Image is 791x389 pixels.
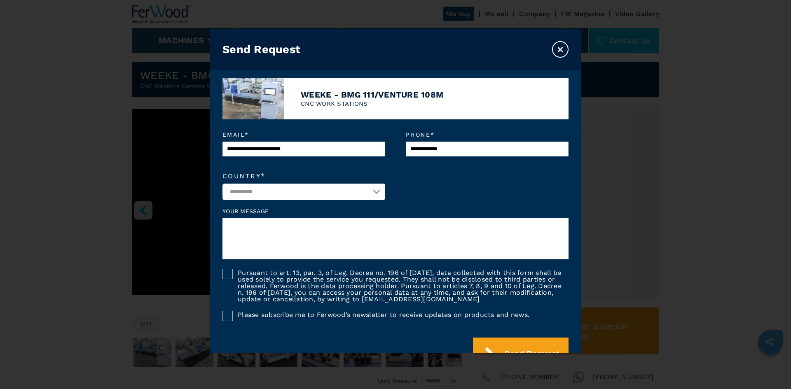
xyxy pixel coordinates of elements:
input: Email* [222,142,385,156]
em: Email [222,132,385,137]
label: Country [222,173,385,179]
label: Please subscribe me to Ferwood’s newsletter to receive updates on products and news. [233,311,529,318]
p: CNC WORK STATIONS [301,100,443,108]
button: × [552,41,569,58]
h4: WEEKE - BMG 111/VENTURE 108M [301,90,443,100]
label: Pursuant to art. 13, par. 3, of Leg. Decree no. 196 of [DATE], data collected with this form shal... [233,269,569,303]
em: Phone [406,132,569,137]
button: Send Request [473,338,569,371]
h3: Send Request [222,43,300,56]
input: Phone* [406,142,569,156]
label: Your message [222,208,569,214]
img: image [222,78,284,119]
